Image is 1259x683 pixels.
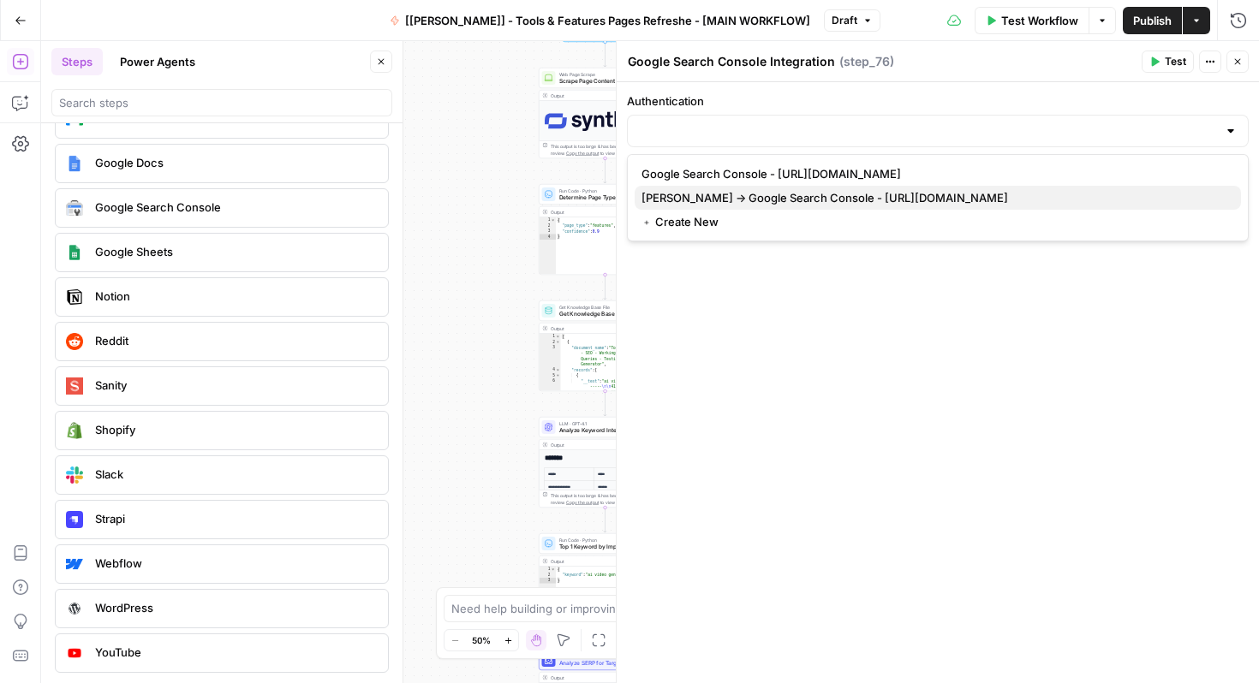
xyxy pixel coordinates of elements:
span: Toggle code folding, rows 2 through 706 [556,340,561,346]
span: Test Workflow [1001,12,1078,29]
span: WordPress [95,599,374,616]
span: ( step_76 ) [839,53,894,70]
div: 6 [540,378,561,395]
span: ﹢ Create New [641,213,1227,230]
span: Toggle code folding, rows 1 through 707 [556,334,561,340]
div: Output [551,92,648,99]
span: Google Search Console [95,199,374,216]
span: Slack [95,466,374,483]
div: 5 [540,373,561,379]
span: Copy the output [566,151,599,156]
span: Test [1165,54,1186,69]
button: [[PERSON_NAME]] - Tools & Features Pages Refreshe - [MAIN WORKFLOW] [379,7,820,34]
button: Test Workflow [975,7,1089,34]
div: 1 [540,334,561,340]
span: Draft [832,13,857,28]
span: YouTube [95,644,374,661]
div: 1 [540,217,557,223]
div: 2 [540,573,557,579]
img: Strapi.monogram.logo.png [66,511,83,528]
button: Publish [1123,7,1182,34]
span: Scrape Page Content [559,77,649,86]
div: 3 [540,578,557,584]
span: Sanity [95,377,374,394]
span: LLM · GPT-4.1 [559,420,646,427]
span: Notion [95,288,374,305]
span: Toggle code folding, rows 1 through 4 [551,217,556,223]
span: Web Page Scrape [559,71,649,78]
div: 1 [540,567,557,573]
img: Slack-mark-RGB.png [66,466,83,484]
span: Google Search Console - [URL][DOMAIN_NAME] [641,165,1227,182]
span: Google Docs [95,154,374,171]
img: webflow-icon.webp [66,555,83,573]
span: Strapi [95,510,374,527]
g: Edge from step_1 to step_2 [604,158,606,183]
textarea: Google Search Console Integration [628,53,835,70]
div: Output [551,558,648,565]
div: Web Page ScrapeScrape Page ContentStep 1Output**** **** ****This output is too large & has been a... [539,68,671,158]
div: Output [551,325,648,332]
span: Shopify [95,421,374,438]
div: Output [551,442,648,448]
span: Top 1 Keyword by Impressions [559,543,646,551]
div: This output is too large & has been abbreviated for review. to view the full content. [551,492,668,506]
div: 2 [540,340,561,346]
span: Analyze SERP for Target Keyword - Top 10 SERPs [559,659,646,668]
span: [[PERSON_NAME]] - Tools & Features Pages Refreshe - [MAIN WORKFLOW] [405,12,810,29]
div: 3 [540,345,561,367]
img: youtube-logo.webp [66,644,83,662]
button: Power Agents [110,48,206,75]
span: Get Knowledge Base File [559,310,646,318]
div: Output [551,674,648,681]
span: Toggle code folding, rows 4 through 705 [556,367,561,373]
span: Reddit [95,332,374,349]
span: Toggle code folding, rows 5 through 11 [556,373,561,379]
span: Run Code · Python [559,187,648,194]
label: Authentication [627,92,1249,110]
span: Analyze Keyword Intent and Metrics [559,426,646,435]
span: Determine Page Type - (Tools / Features) [559,193,648,202]
g: Edge from step_2 to step_22 [604,275,606,300]
span: 50% [472,633,491,647]
button: Draft [824,9,880,32]
span: Toggle code folding, rows 1 through 3 [551,567,556,573]
button: Test [1142,50,1194,73]
g: Edge from step_23 to step_28 [604,508,606,532]
span: Webflow [95,555,374,572]
span: Run Code · Python [559,537,646,543]
img: logo.svg [66,377,83,395]
div: This output is too large & has been abbreviated for review. to view the full content. [551,143,668,157]
div: 4 [540,235,557,241]
div: 2 [540,223,557,229]
span: Publish [1133,12,1172,29]
div: 4 [540,367,561,373]
input: Search steps [59,94,385,111]
span: Get Knowledge Base File [559,304,646,311]
span: Copy the output [566,500,599,505]
img: download.png [66,422,83,439]
div: 3 [540,229,557,235]
div: Run Code · PythonTop 1 Keyword by ImpressionsStep 28Output{ "keyword":"ai video generator"} [539,533,671,624]
div: Output [551,209,648,216]
span: [PERSON_NAME] -> Google Search Console - [URL][DOMAIN_NAME] [641,189,1227,206]
div: Get Knowledge Base FileGet Knowledge Base FileStep 22Output[ { "document_name":"Tools and Feature... [539,300,671,391]
g: Edge from start to step_1 [604,42,606,67]
img: Notion_app_logo.png [66,288,83,306]
span: Google Sheets [95,243,374,260]
div: Run Code · PythonDetermine Page Type - (Tools / Features)Step 2Output{ "page_type":"features", "c... [539,184,671,275]
img: google-search-console.svg [66,200,83,216]
img: Group%201%201.png [66,244,83,261]
img: Instagram%20post%20-%201%201.png [66,155,83,172]
img: WordPress%20logotype.png [66,600,83,617]
img: reddit_icon.png [66,333,83,350]
button: Steps [51,48,103,75]
g: Edge from step_22 to step_23 [604,391,606,416]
